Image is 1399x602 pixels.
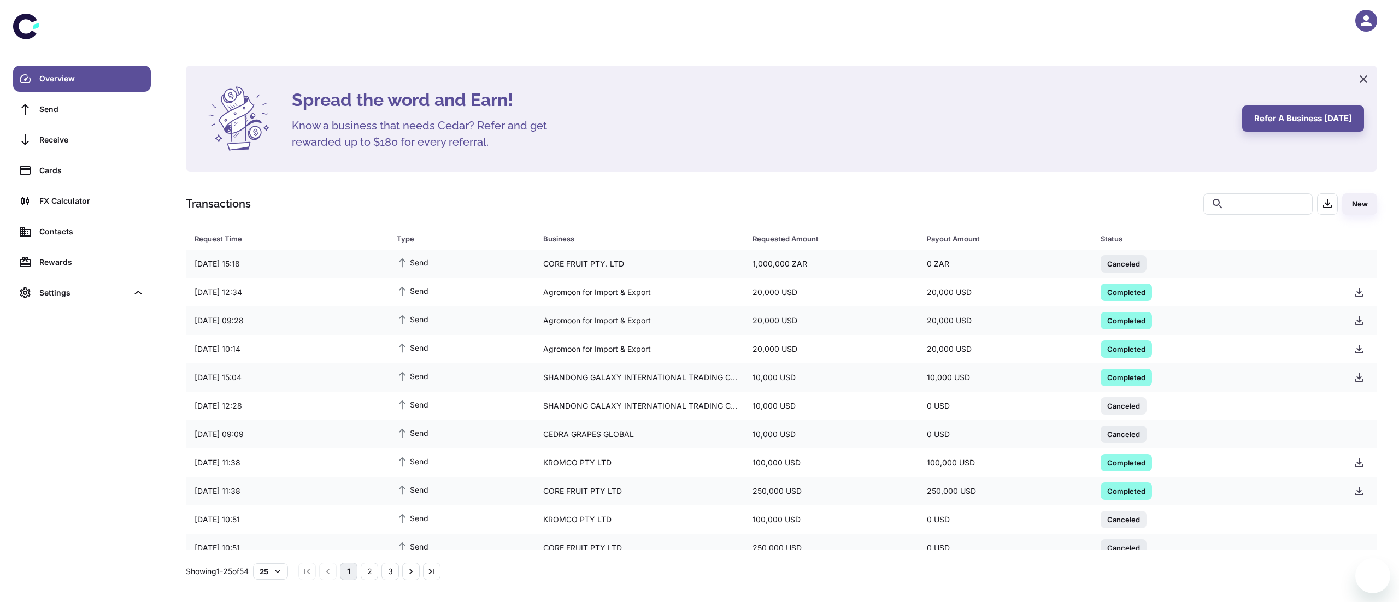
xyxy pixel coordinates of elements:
h1: Transactions [186,196,251,212]
button: Go to page 2 [361,563,378,580]
div: [DATE] 09:28 [186,310,388,331]
button: page 1 [340,563,357,580]
span: Send [397,285,428,297]
span: Send [397,256,428,268]
a: Receive [13,127,151,153]
span: Send [397,483,428,495]
span: Canceled [1101,258,1147,269]
a: Rewards [13,249,151,275]
div: 250,000 USD [918,481,1092,501]
span: Send [397,455,428,467]
span: Completed [1101,286,1152,297]
span: Send [397,398,428,410]
div: Request Time [195,231,369,246]
div: SHANDONG GALAXY INTERNATIONAL TRADING CO.,LTD [534,396,744,416]
div: 20,000 USD [744,310,918,331]
span: Canceled [1101,400,1147,411]
button: Refer a business [DATE] [1242,105,1364,132]
iframe: Button to launch messaging window [1355,558,1390,593]
div: [DATE] 10:14 [186,339,388,359]
span: Completed [1101,343,1152,354]
div: Send [39,103,144,115]
a: Send [13,96,151,122]
div: 10,000 USD [744,424,918,445]
span: Send [397,512,428,524]
div: 0 USD [918,509,1092,530]
div: Agromoon for Import & Export [534,310,744,331]
div: 20,000 USD [918,282,1092,303]
span: Status [1101,231,1332,246]
div: [DATE] 12:34 [186,282,388,303]
a: FX Calculator [13,188,151,214]
div: 250,000 USD [744,481,918,501]
button: 25 [253,563,288,580]
button: Go to page 3 [381,563,399,580]
span: Send [397,370,428,382]
div: [DATE] 10:51 [186,538,388,558]
div: [DATE] 12:28 [186,396,388,416]
div: Agromoon for Import & Export [534,339,744,359]
div: 250,000 USD [744,538,918,558]
div: KROMCO PTY LTD [534,452,744,473]
a: Overview [13,66,151,92]
div: SHANDONG GALAXY INTERNATIONAL TRADING CO.,LTD [534,367,744,388]
div: [DATE] 15:04 [186,367,388,388]
div: 1,000,000 ZAR [744,253,918,274]
span: Completed [1101,485,1152,496]
span: Requested Amount [753,231,914,246]
span: Request Time [195,231,384,246]
button: Go to next page [402,563,420,580]
div: 0 USD [918,424,1092,445]
span: Send [397,313,428,325]
span: Type [397,231,530,246]
div: 20,000 USD [744,282,918,303]
div: [DATE] 09:09 [186,424,388,445]
div: Payout Amount [927,231,1074,246]
div: [DATE] 11:38 [186,452,388,473]
div: CEDRA GRAPES GLOBAL [534,424,744,445]
div: Cards [39,164,144,176]
button: Go to last page [423,563,440,580]
div: Settings [13,280,151,306]
a: Cards [13,157,151,184]
div: Rewards [39,256,144,268]
h4: Spread the word and Earn! [292,87,1229,113]
div: CORE FRUIT PTY. LTD [534,253,744,274]
a: Contacts [13,219,151,245]
div: CORE FRUIT PTY LTD [534,538,744,558]
div: 20,000 USD [918,339,1092,359]
div: 0 ZAR [918,253,1092,274]
div: 10,000 USD [744,367,918,388]
div: 10,000 USD [918,367,1092,388]
nav: pagination navigation [297,563,442,580]
div: Type [397,231,516,246]
h5: Know a business that needs Cedar? Refer and get rewarded up to $180 for every referral. [292,117,565,150]
span: Completed [1101,371,1152,382]
div: 0 USD [918,538,1092,558]
div: [DATE] 10:51 [186,509,388,530]
div: [DATE] 11:38 [186,481,388,501]
span: Payout Amount [927,231,1088,246]
span: Send [397,341,428,353]
div: CORE FRUIT PTY LTD [534,481,744,501]
div: Receive [39,134,144,146]
div: Settings [39,287,128,299]
p: Showing 1-25 of 54 [186,565,249,577]
span: Canceled [1101,428,1147,439]
button: New [1342,193,1377,215]
div: 20,000 USD [744,339,918,359]
div: Overview [39,73,144,85]
div: Status [1101,231,1318,246]
span: Completed [1101,315,1152,326]
span: Send [397,540,428,552]
span: Canceled [1101,514,1147,524]
div: 100,000 USD [744,452,918,473]
div: 0 USD [918,396,1092,416]
div: Requested Amount [753,231,900,246]
div: Contacts [39,226,144,238]
div: 10,000 USD [744,396,918,416]
div: 100,000 USD [744,509,918,530]
span: Send [397,427,428,439]
div: 20,000 USD [918,310,1092,331]
div: FX Calculator [39,195,144,207]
